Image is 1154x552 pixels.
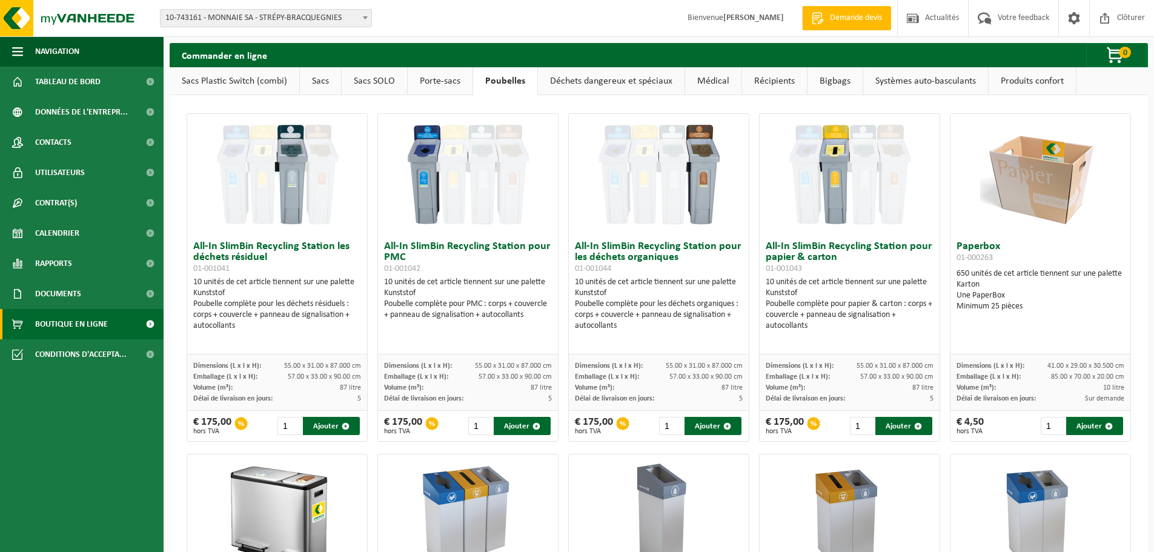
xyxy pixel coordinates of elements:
span: Sur demande [1085,395,1124,402]
span: 01-001043 [766,264,802,273]
div: Poubelle complète pour les déchets organiques : corps + couvercle + panneau de signalisation + au... [575,299,743,331]
span: 01-001042 [384,264,420,273]
h3: All-In SlimBin Recycling Station pour papier & carton [766,241,933,274]
a: Sacs [300,67,341,95]
span: Demande devis [827,12,885,24]
a: Produits confort [989,67,1076,95]
div: 10 unités de cet article tiennent sur une palette [575,277,743,331]
span: hors TVA [766,428,804,435]
button: Ajouter [1066,417,1123,435]
span: Données de l'entrepr... [35,97,128,127]
strong: [PERSON_NAME] [723,13,784,22]
span: Dimensions (L x l x H): [575,362,643,370]
span: 5 [548,395,552,402]
span: hors TVA [575,428,613,435]
span: 01-001044 [575,264,611,273]
span: 85.00 x 70.00 x 20.00 cm [1051,373,1124,381]
span: Rapports [35,248,72,279]
a: Porte-sacs [408,67,473,95]
span: Délai de livraison en jours: [957,395,1036,402]
span: Délai de livraison en jours: [575,395,654,402]
div: Karton [957,279,1124,290]
div: € 175,00 [384,417,422,435]
div: € 175,00 [193,417,231,435]
span: 01-000263 [957,253,993,262]
span: 87 litre [721,384,743,391]
h3: Paperbox [957,241,1124,265]
button: Ajouter [875,417,932,435]
h2: Commander en ligne [170,43,279,67]
div: € 4,50 [957,417,984,435]
div: Une PaperBox [957,290,1124,301]
span: Volume (m³): [766,384,805,391]
div: 650 unités de cet article tiennent sur une palette [957,268,1124,312]
div: Kunststof [575,288,743,299]
input: 1 [277,417,302,435]
img: 01-000263 [980,114,1101,235]
span: 55.00 x 31.00 x 87.000 cm [475,362,552,370]
span: Dimensions (L x l x H): [193,362,261,370]
button: Ajouter [685,417,741,435]
span: Documents [35,279,81,309]
a: Poubelles [473,67,537,95]
span: hors TVA [193,428,231,435]
span: 41.00 x 29.00 x 30.500 cm [1047,362,1124,370]
span: 5 [930,395,933,402]
span: Dimensions (L x l x H): [957,362,1024,370]
span: Dimensions (L x l x H): [384,362,452,370]
input: 1 [468,417,493,435]
span: 57.00 x 33.00 x 90.00 cm [288,373,361,381]
span: Délai de livraison en jours: [193,395,273,402]
div: Kunststof [766,288,933,299]
span: hors TVA [957,428,984,435]
img: 01-001041 [217,114,338,235]
span: 10-743161 - MONNAIE SA - STRÉPY-BRACQUEGNIES [160,9,372,27]
input: 1 [850,417,875,435]
div: Minimum 25 pièces [957,301,1124,312]
span: hors TVA [384,428,422,435]
input: 1 [659,417,684,435]
span: 10-743161 - MONNAIE SA - STRÉPY-BRACQUEGNIES [161,10,371,27]
h3: All-In SlimBin Recycling Station pour PMC [384,241,552,274]
img: 01-001044 [599,114,720,235]
a: Récipients [742,67,807,95]
span: Volume (m³): [193,384,233,391]
div: 10 unités de cet article tiennent sur une palette [193,277,361,331]
span: 01-001041 [193,264,230,273]
span: Emballage (L x l x H): [575,373,639,381]
div: Kunststof [384,288,552,299]
a: Demande devis [802,6,891,30]
div: € 175,00 [766,417,804,435]
div: € 175,00 [575,417,613,435]
span: Délai de livraison en jours: [384,395,463,402]
a: Déchets dangereux et spéciaux [538,67,685,95]
span: 5 [739,395,743,402]
div: Kunststof [193,288,361,299]
span: Contrat(s) [35,188,77,218]
img: 01-001042 [408,114,529,235]
span: 55.00 x 31.00 x 87.000 cm [857,362,933,370]
input: 1 [1041,417,1066,435]
span: 57.00 x 33.00 x 90.00 cm [860,373,933,381]
a: Sacs SOLO [342,67,407,95]
span: Conditions d'accepta... [35,339,127,370]
span: Tableau de bord [35,67,101,97]
span: 5 [357,395,361,402]
button: Ajouter [303,417,360,435]
a: Médical [685,67,741,95]
span: 57.00 x 33.00 x 90.00 cm [479,373,552,381]
span: Volume (m³): [957,384,996,391]
span: Volume (m³): [575,384,614,391]
span: 55.00 x 31.00 x 87.000 cm [284,362,361,370]
span: Emballage (L x l x H): [766,373,830,381]
span: Délai de livraison en jours: [766,395,845,402]
div: 10 unités de cet article tiennent sur une palette [766,277,933,331]
span: Dimensions (L x l x H): [766,362,834,370]
span: 0 [1119,47,1131,58]
span: 87 litre [531,384,552,391]
span: Contacts [35,127,71,158]
span: 10 litre [1103,384,1124,391]
span: 57.00 x 33.00 x 90.00 cm [669,373,743,381]
span: 55.00 x 31.00 x 87.000 cm [666,362,743,370]
a: Systèmes auto-basculants [863,67,988,95]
